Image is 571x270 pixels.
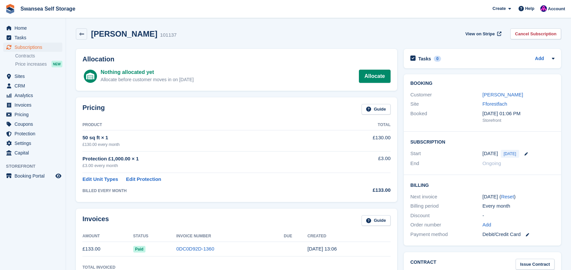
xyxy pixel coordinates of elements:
[54,172,62,180] a: Preview store
[410,231,483,238] div: Payment method
[3,23,62,33] a: menu
[15,129,54,138] span: Protection
[15,53,62,59] a: Contracts
[3,81,62,90] a: menu
[333,120,391,130] th: Total
[410,212,483,219] div: Discount
[418,56,431,62] h2: Tasks
[15,139,54,148] span: Settings
[3,91,62,100] a: menu
[501,150,519,158] span: [DATE]
[483,92,523,97] a: [PERSON_NAME]
[15,91,54,100] span: Analytics
[82,215,109,226] h2: Invoices
[483,117,555,124] div: Storefront
[535,55,544,63] a: Add
[410,110,483,124] div: Booked
[160,31,176,39] div: 101137
[3,148,62,157] a: menu
[362,215,391,226] a: Guide
[18,3,78,14] a: Swansea Self Storage
[176,246,214,252] a: 0DC0D92D-1360
[3,72,62,81] a: menu
[483,110,555,118] div: [DATE] 01:06 PM
[483,160,501,166] span: Ongoing
[510,28,561,39] a: Cancel Subscription
[434,56,441,62] div: 0
[82,120,333,130] th: Product
[362,104,391,115] a: Guide
[3,110,62,119] a: menu
[410,202,483,210] div: Billing period
[15,81,54,90] span: CRM
[483,221,492,229] a: Add
[3,119,62,129] a: menu
[15,33,54,42] span: Tasks
[133,231,176,242] th: Status
[333,186,391,194] div: £133.00
[5,4,15,14] img: stora-icon-8386f47178a22dfd0bd8f6a31ec36ba5ce8667c1dd55bd0f319d3a0aa187defe.svg
[410,160,483,167] div: End
[176,231,284,242] th: Invoice Number
[410,150,483,158] div: Start
[82,176,118,183] a: Edit Unit Types
[133,246,145,253] span: Paid
[463,28,503,39] a: View on Stripe
[465,31,495,37] span: View on Stripe
[82,188,333,194] div: BILLED EVERY MONTH
[15,43,54,52] span: Subscriptions
[51,61,62,67] div: NEW
[82,155,333,163] div: Protection £1,000.00 × 1
[307,246,337,252] time: 2025-08-12 12:06:50 UTC
[82,242,133,256] td: £133.00
[15,171,54,181] span: Booking Portal
[284,231,307,242] th: Due
[15,72,54,81] span: Sites
[3,100,62,110] a: menu
[410,221,483,229] div: Order number
[540,5,547,12] img: Donna Davies
[15,100,54,110] span: Invoices
[82,134,333,142] div: 50 sq ft × 1
[15,60,62,68] a: Price increases NEW
[6,163,66,170] span: Storefront
[410,259,436,270] h2: Contract
[82,231,133,242] th: Amount
[410,182,555,188] h2: Billing
[82,162,333,169] div: £3.00 every month
[410,193,483,201] div: Next invoice
[410,81,555,86] h2: Booking
[410,91,483,99] div: Customer
[333,130,391,151] td: £130.00
[483,150,498,157] time: 2025-08-12 00:00:00 UTC
[82,104,105,115] h2: Pricing
[525,5,534,12] span: Help
[483,202,555,210] div: Every month
[483,101,507,107] a: Fforestfach
[101,68,194,76] div: Nothing allocated yet
[15,119,54,129] span: Coupons
[15,61,47,67] span: Price increases
[483,231,555,238] div: Debit/Credit Card
[410,100,483,108] div: Site
[307,231,391,242] th: Created
[333,151,391,173] td: £3.00
[15,110,54,119] span: Pricing
[483,193,555,201] div: [DATE] ( )
[359,70,391,83] a: Allocate
[15,148,54,157] span: Capital
[126,176,161,183] a: Edit Protection
[548,6,565,12] span: Account
[3,43,62,52] a: menu
[82,55,391,63] h2: Allocation
[492,5,506,12] span: Create
[3,139,62,148] a: menu
[101,76,194,83] div: Allocate before customer moves in on [DATE]
[3,129,62,138] a: menu
[3,33,62,42] a: menu
[516,259,555,270] a: Issue Contract
[82,142,333,148] div: £130.00 every month
[501,194,514,199] a: Reset
[410,138,555,145] h2: Subscription
[3,171,62,181] a: menu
